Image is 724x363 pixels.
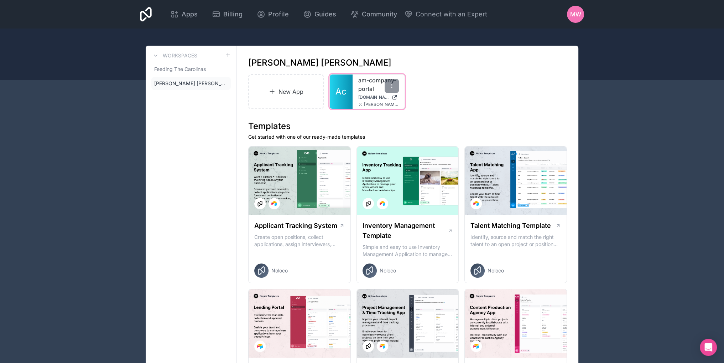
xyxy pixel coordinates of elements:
[570,10,581,19] span: MW
[470,221,551,231] h1: Talent Matching Template
[700,339,717,356] div: Open Intercom Messenger
[223,9,243,19] span: Billing
[314,9,336,19] span: Guides
[268,9,289,19] span: Profile
[362,9,397,19] span: Community
[473,201,479,206] img: Airtable Logo
[470,234,561,248] p: Identify, source and match the right talent to an open project or position with our Talent Matchi...
[380,201,385,206] img: Airtable Logo
[165,6,203,22] a: Apps
[257,343,263,349] img: Airtable Logo
[248,133,567,140] p: Get started with one of our ready-made templates
[473,343,479,349] img: Airtable Logo
[363,244,453,258] p: Simple and easy to use Inventory Management Application to manage your stock, orders and Manufact...
[254,234,345,248] p: Create open positions, collect applications, assign interviewers, centralise candidate feedback a...
[488,267,504,274] span: Noloco
[251,6,295,22] a: Profile
[363,221,448,241] h1: Inventory Management Template
[248,121,567,132] h1: Templates
[358,94,399,100] a: [DOMAIN_NAME]
[358,94,389,100] span: [DOMAIN_NAME]
[248,57,391,68] h1: [PERSON_NAME] [PERSON_NAME]
[335,86,347,97] span: Ac
[163,52,197,59] h3: Workspaces
[416,9,487,19] span: Connect with an Expert
[358,76,399,93] a: am-company-portal
[345,6,403,22] a: Community
[254,221,337,231] h1: Applicant Tracking System
[271,267,288,274] span: Noloco
[248,74,324,109] a: New App
[380,343,385,349] img: Airtable Logo
[206,6,248,22] a: Billing
[330,75,353,109] a: Ac
[404,9,487,19] button: Connect with an Expert
[182,9,198,19] span: Apps
[297,6,342,22] a: Guides
[154,66,206,73] span: Feeding The Carolinas
[151,63,231,76] a: Feeding The Carolinas
[151,77,231,90] a: [PERSON_NAME] [PERSON_NAME]
[154,80,225,87] span: [PERSON_NAME] [PERSON_NAME]
[271,201,277,206] img: Airtable Logo
[380,267,396,274] span: Noloco
[151,51,197,60] a: Workspaces
[364,102,399,107] span: [PERSON_NAME][EMAIL_ADDRESS][DOMAIN_NAME]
